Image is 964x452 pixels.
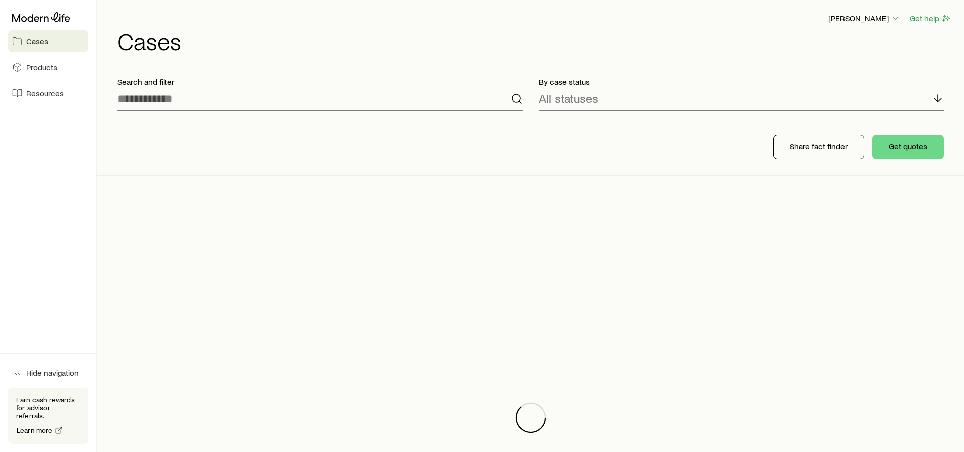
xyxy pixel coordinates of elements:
span: Resources [26,88,64,98]
button: Get help [909,13,952,24]
button: [PERSON_NAME] [828,13,901,25]
span: Learn more [17,427,53,434]
p: Search and filter [117,77,523,87]
span: Hide navigation [26,368,79,378]
span: Products [26,62,57,72]
a: Resources [8,82,88,104]
button: Get quotes [872,135,944,159]
p: All statuses [539,91,598,105]
p: [PERSON_NAME] [828,13,901,23]
p: Share fact finder [790,141,848,152]
a: Cases [8,30,88,52]
a: Products [8,56,88,78]
div: Earn cash rewards for advisor referrals.Learn more [8,388,88,444]
button: Share fact finder [773,135,864,159]
span: Cases [26,36,48,46]
button: Hide navigation [8,362,88,384]
p: By case status [539,77,944,87]
h1: Cases [117,29,952,53]
p: Earn cash rewards for advisor referrals. [16,396,80,420]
